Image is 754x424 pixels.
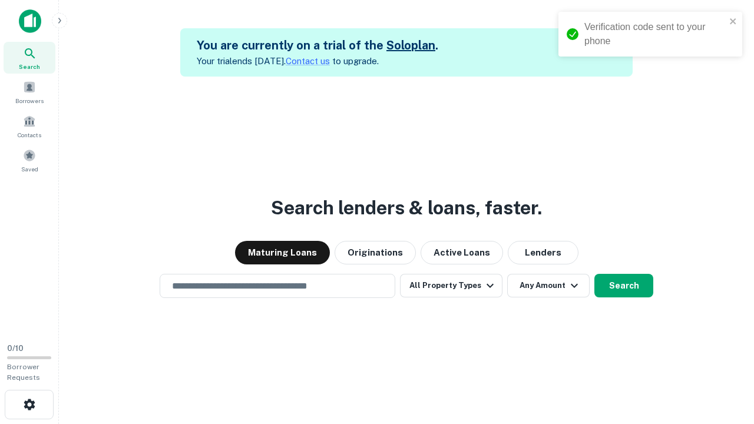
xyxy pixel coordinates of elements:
[197,37,438,54] h5: You are currently on a trial of the .
[584,20,726,48] div: Verification code sent to your phone
[4,42,55,74] a: Search
[286,56,330,66] a: Contact us
[729,16,738,28] button: close
[19,9,41,33] img: capitalize-icon.png
[7,344,24,353] span: 0 / 10
[4,144,55,176] a: Saved
[21,164,38,174] span: Saved
[197,54,438,68] p: Your trial ends [DATE]. to upgrade.
[4,110,55,142] a: Contacts
[594,274,653,297] button: Search
[4,76,55,108] a: Borrowers
[695,330,754,386] iframe: Chat Widget
[15,96,44,105] span: Borrowers
[386,38,435,52] a: Soloplan
[235,241,330,264] button: Maturing Loans
[421,241,503,264] button: Active Loans
[7,363,40,382] span: Borrower Requests
[400,274,502,297] button: All Property Types
[508,241,578,264] button: Lenders
[507,274,590,297] button: Any Amount
[18,130,41,140] span: Contacts
[335,241,416,264] button: Originations
[19,62,40,71] span: Search
[271,194,542,222] h3: Search lenders & loans, faster.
